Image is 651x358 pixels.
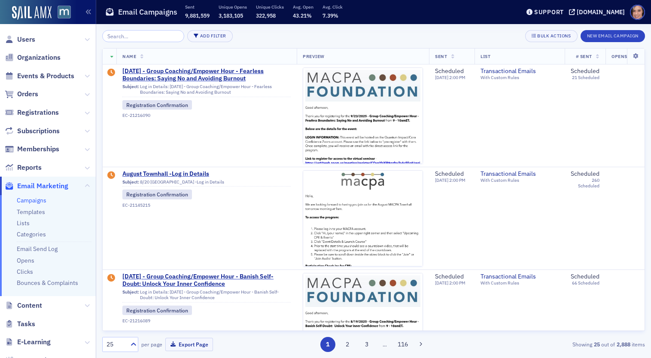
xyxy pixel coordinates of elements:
div: EC-21216089 [122,318,291,324]
a: Events & Products [5,71,74,81]
strong: 25 [592,340,601,348]
button: New Email Campaign [581,30,645,42]
div: Scheduled [571,170,599,178]
div: 66 Scheduled [572,280,599,286]
a: Users [5,35,35,44]
div: EC-21216090 [122,113,291,118]
a: Bounces & Complaints [17,279,78,287]
span: Subject: [122,179,139,185]
span: List [481,53,490,59]
div: Scheduled [571,67,599,75]
a: [DATE] - Group Coaching/Empower Hour - Banish Self-Doubt: Unlock Your Inner Confidence [122,273,291,288]
div: Draft [107,171,115,180]
button: [DOMAIN_NAME] [569,9,628,15]
a: Memberships [5,144,59,154]
span: [DATE] [435,280,449,286]
button: Add Filter [187,30,233,42]
span: Transactional Emails [481,273,559,281]
span: 7.39% [322,12,338,19]
img: SailAMX [58,6,71,19]
span: Email Marketing [17,181,68,191]
span: Users [17,35,35,44]
span: Organizations [17,53,61,62]
a: Registrations [5,108,59,117]
span: 2:00 PM [449,74,465,80]
span: Profile [630,5,645,20]
span: [DATE] [435,74,449,80]
div: EC-21145215 [122,202,291,208]
span: Tasks [17,319,35,329]
button: Export Page [165,338,213,351]
div: Scheduled [435,170,465,178]
span: 3,183,105 [219,12,243,19]
div: With Custom Rules [481,75,559,80]
a: Categories [17,230,46,238]
a: New Email Campaign [581,31,645,39]
span: Content [17,301,42,310]
div: Scheduled [435,273,465,281]
div: 21 Scheduled [572,75,599,80]
button: 2 [340,337,355,352]
a: Opens [17,257,34,264]
div: Registration Confirmation [122,190,192,199]
span: August Townhall -Log in Details [122,170,291,178]
a: View Homepage [52,6,71,20]
span: 2:00 PM [449,177,465,183]
img: SailAMX [12,6,52,20]
span: Orders [17,89,38,99]
a: Transactional Emails [481,170,559,178]
span: Reports [17,163,42,172]
div: Bulk Actions [537,34,571,38]
a: [DATE] - Group Coaching/Empower Hour - Fearless Boundaries: Saying No and Avoiding Burnout [122,67,291,83]
span: 9,881,559 [185,12,210,19]
input: Search… [102,30,184,42]
label: per page [141,340,162,348]
span: Preview [303,53,325,59]
strong: 2,888 [615,340,632,348]
a: E-Learning [5,337,51,347]
p: Unique Clicks [256,4,284,10]
div: 260 Scheduled [571,177,599,189]
div: Scheduled [435,67,465,75]
button: 1 [320,337,335,352]
span: 2:00 PM [449,280,465,286]
span: … [379,340,391,348]
div: Draft [107,274,115,283]
span: Subject: [122,289,139,300]
a: Transactional Emails [481,67,559,75]
span: Events & Products [17,71,74,81]
div: Draft [107,69,115,77]
span: [DATE] [435,177,449,183]
div: Showing out of items [470,340,645,348]
a: Content [5,301,42,310]
span: Sent [435,53,447,59]
span: # Sent [576,53,592,59]
span: E-Learning [17,337,51,347]
div: Scheduled [571,273,599,281]
span: 43.21% [293,12,312,19]
p: Unique Opens [219,4,247,10]
div: Registration Confirmation [122,306,192,315]
span: Opens (Unique) [611,53,650,59]
button: 3 [359,337,374,352]
div: [DOMAIN_NAME] [577,8,625,16]
div: Support [534,8,564,16]
a: Email Send Log [17,245,58,253]
div: Log in Details: [DATE] - Group Coaching/Empower Hour - Fearless Boundaries: Saying No and Avoidin... [122,84,291,97]
a: Templates [17,208,45,216]
a: Campaigns [17,196,46,204]
div: 25 [106,340,125,349]
h1: Email Campaigns [118,7,177,17]
span: Name [122,53,136,59]
a: Email Marketing [5,181,68,191]
div: Registration Confirmation [122,100,192,110]
a: Reports [5,163,42,172]
a: Tasks [5,319,35,329]
span: Memberships [17,144,59,154]
a: Lists [17,219,30,227]
span: Registrations [17,108,59,117]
